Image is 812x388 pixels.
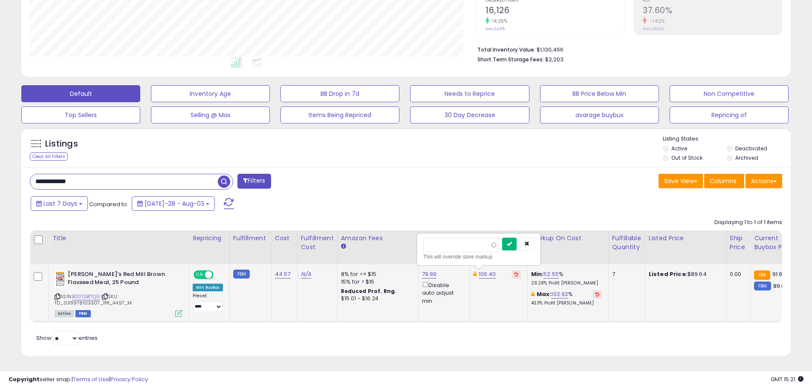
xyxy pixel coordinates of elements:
div: ASIN: [55,270,182,316]
small: Amazon Fees. [341,243,346,250]
div: Fulfillment [233,234,268,243]
b: Total Inventory Value: [477,46,535,53]
div: Displaying 1 to 1 of 1 items [714,218,782,227]
h2: 16,126 [485,6,624,17]
span: 2025-08-11 15:21 GMT [771,375,803,383]
div: Preset: [193,293,223,312]
span: 91.99 [772,270,786,278]
span: Compared to: [89,200,128,208]
h5: Listings [45,138,78,150]
small: FBM [754,282,771,290]
span: Columns [710,177,737,185]
span: OFF [212,271,226,279]
button: Repricing of [670,106,789,124]
strong: Copyright [9,375,40,383]
div: % [531,270,602,286]
span: 89.64 [773,282,789,290]
i: This overrides the store level Dynamic Max Price for this listing [473,271,477,277]
p: 29.28% Profit [PERSON_NAME] [531,280,602,286]
b: Reduced Prof. Rng. [341,287,397,295]
span: All listings currently available for purchase on Amazon [55,310,74,317]
b: Short Term Storage Fees: [477,56,544,63]
b: [PERSON_NAME]'s Red Mill Brown Flaxseed Meal, 25 Pound [68,270,171,288]
span: $2,203 [545,55,563,63]
button: avarage buybux [540,106,659,124]
a: B001SB17QG [72,293,100,300]
div: 15% for > $15 [341,278,412,286]
span: Last 7 Days [43,199,77,208]
a: N/A [301,270,311,279]
small: Prev: 14,115 [485,26,505,32]
div: 0.00 [730,270,744,278]
button: [DATE]-28 - Aug-03 [132,196,215,211]
a: 79.99 [422,270,437,279]
h2: 37.60% [643,6,782,17]
th: The percentage added to the cost of goods (COGS) that forms the calculator for Min & Max prices. [527,230,608,264]
span: FBM [75,310,91,317]
label: Out of Stock [671,154,702,161]
button: Columns [704,174,744,188]
div: Ship Price [730,234,747,252]
b: Listed Price: [649,270,688,278]
button: Last 7 Days [31,196,88,211]
button: Default [21,85,140,102]
div: Title [52,234,185,243]
p: 43.11% Profit [PERSON_NAME] [531,300,602,306]
button: Filters [237,174,271,189]
span: ON [194,271,205,279]
div: 8% for <= $15 [341,270,412,278]
small: FBM [233,270,250,279]
a: 106.40 [479,270,496,279]
div: Markup on Cost [531,234,605,243]
a: 102.92 [551,290,568,299]
button: Save View [659,174,703,188]
div: Clear All Filters [30,152,68,161]
li: $1,130,466 [477,44,776,54]
button: 30 Day Decrease [410,106,529,124]
b: Max: [537,290,552,298]
button: BB Price Below Min [540,85,659,102]
div: $89.64 [649,270,720,278]
button: Non Competitive [670,85,789,102]
small: 14.25% [489,18,507,24]
span: [DATE]-28 - Aug-03 [144,199,204,208]
div: Listed Price [649,234,722,243]
a: 44.57 [275,270,291,279]
img: 51VCa1i+qsL._SL40_.jpg [55,270,66,287]
div: $15.01 - $16.24 [341,295,412,302]
div: seller snap | | [9,376,148,384]
span: | SKU: TD_039978103307_1PK_44.57_M [55,293,132,306]
label: Archived [735,154,758,161]
label: Deactivated [735,145,767,152]
button: BB Drop in 7d [280,85,399,102]
div: Current Buybox Price [754,234,798,252]
div: Disable auto adjust min [422,280,463,305]
button: Items Being Repriced [280,106,399,124]
button: Actions [746,174,782,188]
div: 7 [612,270,639,278]
small: -1.62% [647,18,665,24]
small: Prev: 38.22% [643,26,665,32]
a: Terms of Use [73,375,109,383]
button: Selling @ Max [151,106,270,124]
button: Inventory Age [151,85,270,102]
div: % [531,290,602,306]
button: Top Sellers [21,106,140,124]
small: FBA [754,270,770,280]
label: Active [671,145,687,152]
div: Amazon Fees [341,234,415,243]
div: Cost [275,234,294,243]
a: Privacy Policy [110,375,148,383]
div: This will override store markup [423,253,534,261]
div: Repricing [193,234,226,243]
div: Fulfillment Cost [301,234,334,252]
a: 52.55 [543,270,559,279]
div: Fulfillable Quantity [612,234,642,252]
p: Listing States: [663,135,791,143]
button: Needs to Reprice [410,85,529,102]
div: Win BuyBox [193,284,223,291]
span: Show: entries [36,334,98,342]
i: Revert to store-level Dynamic Max Price [514,272,518,276]
b: Min: [531,270,544,278]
